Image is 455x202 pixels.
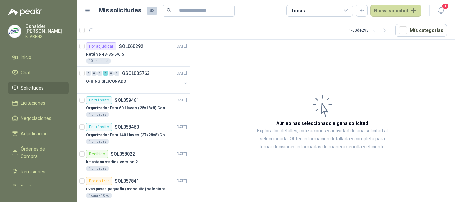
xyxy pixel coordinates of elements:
a: Licitaciones [8,97,69,109]
div: 3 [103,71,108,76]
p: [DATE] [176,70,187,77]
a: Adjudicación [8,127,69,140]
h1: Mis solicitudes [99,6,141,15]
a: Por cotizarSOL057841[DATE] uvas pasas pequeña (mosquito) selecionada1 caja x 10 kg [77,174,190,201]
div: Por cotizar [86,177,112,185]
p: Organizador Para 60 Llaves (25x18x8) Con Cerradura [86,105,169,111]
div: 1 Unidades [86,139,109,144]
p: Osnaider [PERSON_NAME] [25,24,69,33]
div: Por adjudicar [86,42,116,50]
a: RecibidoSOL058022[DATE] kit antena starlink version 21 Unidades [77,147,190,174]
span: Adjudicación [21,130,48,137]
p: [DATE] [176,124,187,130]
span: 1 [442,3,449,9]
p: Organizador Para 140 Llaves (37x28x8) Con Cerradura [86,132,169,138]
img: Logo peakr [8,8,42,16]
p: SOL058022 [111,152,135,156]
a: En tránsitoSOL058461[DATE] Organizador Para 60 Llaves (25x18x8) Con Cerradura1 Unidades [77,94,190,120]
button: Nueva solicitud [370,5,421,17]
div: 0 [92,71,97,76]
span: Licitaciones [21,100,45,107]
a: Por adjudicarSOL060292[DATE] Retén ø 43-35-5/6.510 Unidades [77,40,190,67]
p: SOL060292 [119,44,143,49]
span: Configuración [21,183,50,191]
span: search [167,8,171,13]
a: 0 0 0 3 0 0 GSOL005763[DATE] O-RING SILICONADO [86,69,188,91]
div: 0 [97,71,102,76]
a: Configuración [8,181,69,193]
p: kit antena starlink version 2 [86,159,138,165]
button: Mís categorías [395,24,447,37]
span: Inicio [21,54,31,61]
a: Solicitudes [8,82,69,94]
p: [DATE] [176,97,187,103]
span: 43 [147,7,157,15]
p: [DATE] [176,178,187,184]
div: Todas [291,7,305,14]
h3: Aún no has seleccionado niguna solicitud [276,120,368,127]
img: Company Logo [8,25,21,38]
div: En tránsito [86,123,112,131]
div: En tránsito [86,96,112,104]
div: 1 - 50 de 293 [349,25,390,36]
a: Remisiones [8,165,69,178]
span: Órdenes de Compra [21,145,62,160]
p: SOL058460 [115,125,139,129]
p: GSOL005763 [122,71,150,76]
button: 1 [435,5,447,17]
span: Solicitudes [21,84,44,92]
span: Remisiones [21,168,45,175]
div: 0 [114,71,119,76]
p: SOL057841 [115,179,139,183]
span: Chat [21,69,31,76]
div: 1 Unidades [86,112,109,117]
a: Negociaciones [8,112,69,125]
p: SOL058461 [115,98,139,102]
div: 0 [86,71,91,76]
div: 1 Unidades [86,166,109,171]
div: 0 [109,71,114,76]
div: 1 caja x 10 kg [86,193,112,198]
span: Negociaciones [21,115,51,122]
p: Explora los detalles, cotizaciones y actividad de una solicitud al seleccionarla. Obtén informaci... [256,127,388,151]
div: Recibido [86,150,108,158]
p: O-RING SILICONADO [86,78,126,85]
a: En tránsitoSOL058460[DATE] Organizador Para 140 Llaves (37x28x8) Con Cerradura1 Unidades [77,120,190,147]
a: Inicio [8,51,69,64]
p: KLARENS [25,35,69,39]
p: uvas pasas pequeña (mosquito) selecionada [86,186,169,192]
p: [DATE] [176,43,187,50]
a: Chat [8,66,69,79]
p: [DATE] [176,151,187,157]
p: Retén ø 43-35-5/6.5 [86,51,124,58]
div: 10 Unidades [86,58,111,64]
a: Órdenes de Compra [8,143,69,163]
